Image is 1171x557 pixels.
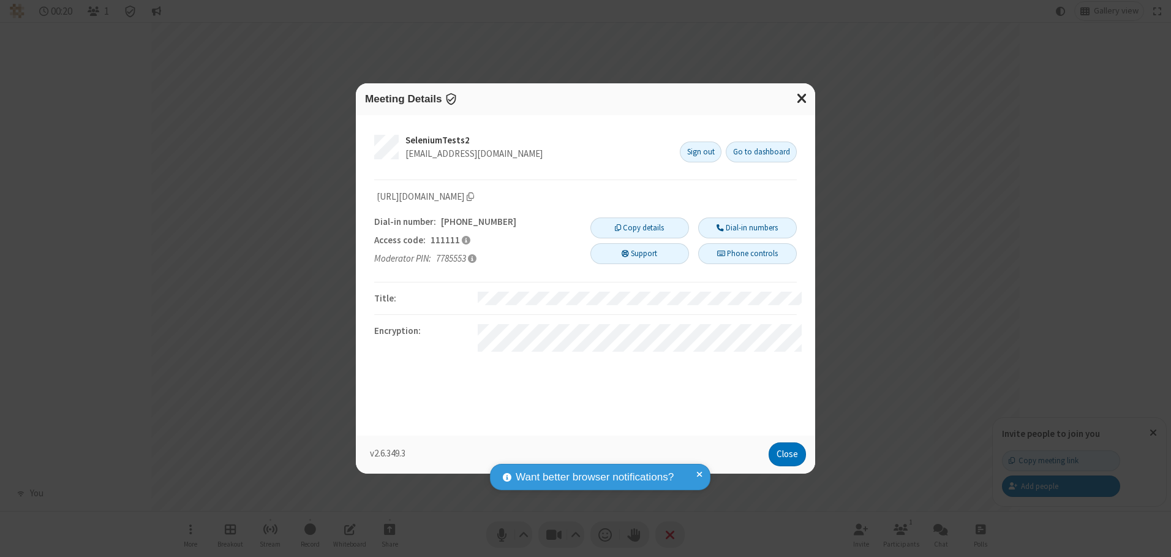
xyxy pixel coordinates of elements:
[445,93,457,105] span: Encryption enabled
[462,235,470,245] span: Participants should use this access code to connect to the meeting.
[436,252,466,264] span: 7785553
[769,442,806,467] button: Close
[405,147,671,161] div: [EMAIL_ADDRESS][DOMAIN_NAME]
[441,216,516,227] span: [PHONE_NUMBER]
[590,243,689,264] button: Support
[365,93,442,105] span: Meeting Details
[374,215,436,229] span: Dial-in number:
[726,142,797,162] a: Go to dashboard
[374,233,426,248] span: Access code:
[370,292,478,306] div: Title :
[405,134,671,148] div: SeleniumTests2
[698,243,797,264] button: Phone controls
[370,447,764,466] p: v2.6.349.3
[698,218,797,238] button: Dial-in numbers
[374,252,431,266] span: Moderator PIN:
[590,218,689,238] button: Copy details
[680,142,721,162] button: Sign out
[789,83,815,113] button: Close modal
[468,254,476,263] span: As the meeting organizer, entering this PIN gives you access to moderator and other administrativ...
[370,324,478,352] div: Encryption :
[431,234,460,246] span: 111111
[377,190,474,204] span: Copy meeting link
[516,469,674,485] span: Want better browser notifications?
